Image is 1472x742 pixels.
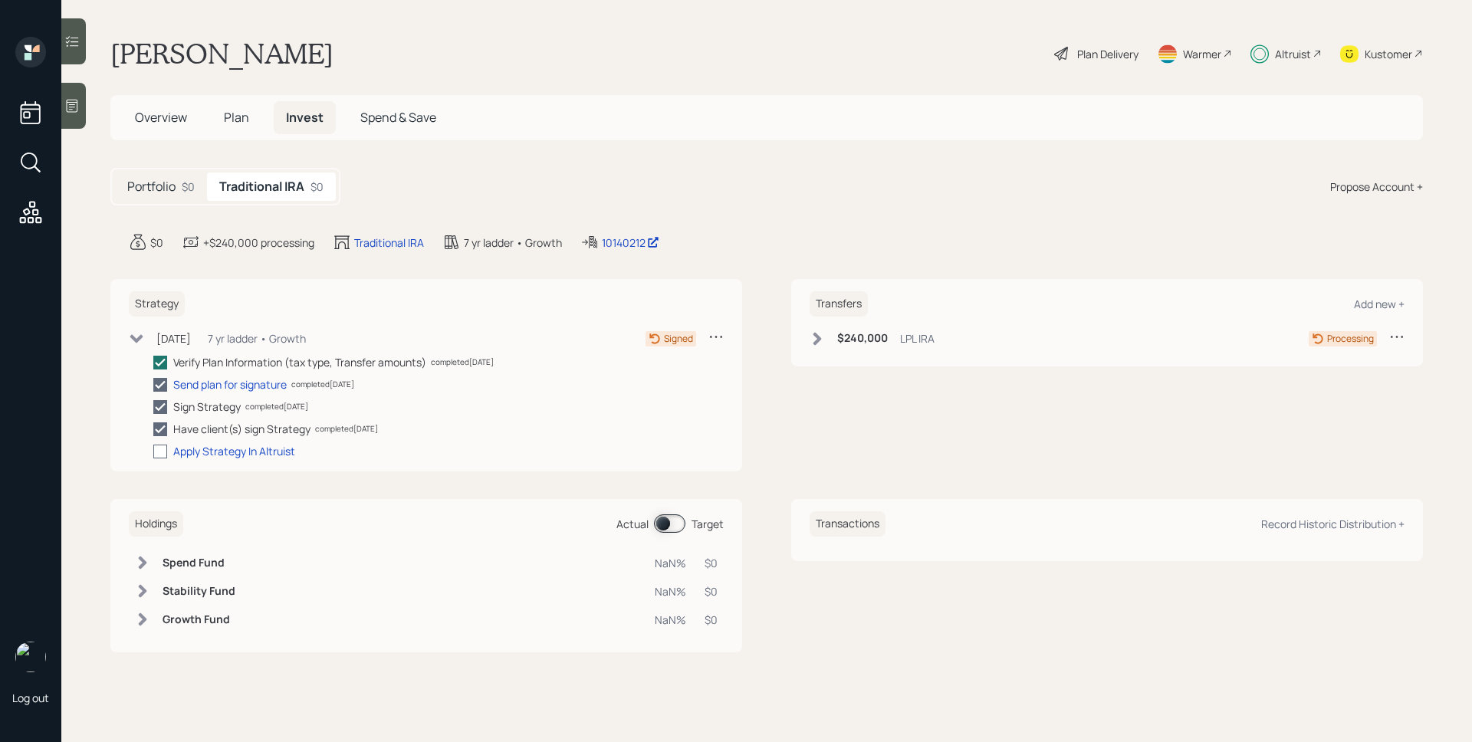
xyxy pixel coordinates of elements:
[129,511,183,537] h6: Holdings
[12,691,49,705] div: Log out
[163,556,235,570] h6: Spend Fund
[655,555,686,571] div: NaN%
[182,179,195,195] div: $0
[1183,46,1221,62] div: Warmer
[705,555,718,571] div: $0
[837,332,888,345] h6: $240,000
[692,516,724,532] div: Target
[655,612,686,628] div: NaN%
[173,421,310,437] div: Have client(s) sign Strategy
[810,511,886,537] h6: Transactions
[705,583,718,599] div: $0
[705,612,718,628] div: $0
[1330,179,1423,195] div: Propose Account +
[464,235,562,251] div: 7 yr ladder • Growth
[135,109,187,126] span: Overview
[310,179,324,195] div: $0
[173,443,295,459] div: Apply Strategy In Altruist
[602,235,659,251] div: 10140212
[1365,46,1412,62] div: Kustomer
[127,179,176,194] h5: Portfolio
[110,37,333,71] h1: [PERSON_NAME]
[315,423,378,435] div: completed [DATE]
[203,235,314,251] div: +$240,000 processing
[219,179,304,194] h5: Traditional IRA
[900,330,935,346] div: LPL IRA
[208,330,306,346] div: 7 yr ladder • Growth
[810,291,868,317] h6: Transfers
[1261,517,1405,531] div: Record Historic Distribution +
[664,332,693,346] div: Signed
[129,291,185,317] h6: Strategy
[286,109,324,126] span: Invest
[655,583,686,599] div: NaN%
[15,642,46,672] img: james-distasi-headshot.png
[163,585,235,598] h6: Stability Fund
[360,109,436,126] span: Spend & Save
[173,354,426,370] div: Verify Plan Information (tax type, Transfer amounts)
[354,235,424,251] div: Traditional IRA
[173,376,287,392] div: Send plan for signature
[291,379,354,390] div: completed [DATE]
[616,516,649,532] div: Actual
[150,235,163,251] div: $0
[224,109,249,126] span: Plan
[163,613,235,626] h6: Growth Fund
[1077,46,1138,62] div: Plan Delivery
[156,330,191,346] div: [DATE]
[173,399,241,415] div: Sign Strategy
[1354,297,1405,311] div: Add new +
[1327,332,1374,346] div: Processing
[431,356,494,368] div: completed [DATE]
[1275,46,1311,62] div: Altruist
[245,401,308,412] div: completed [DATE]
